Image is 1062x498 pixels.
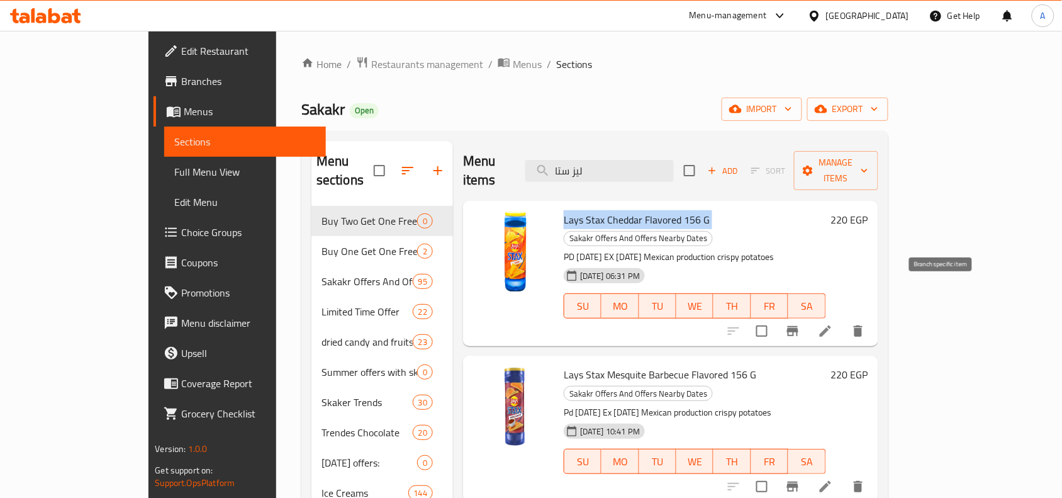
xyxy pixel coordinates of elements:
p: PD [DATE] EX [DATE] Mexican production crispy potatoes [564,249,825,265]
span: Add [706,164,740,178]
a: Promotions [154,278,326,308]
button: FR [751,449,788,474]
span: WE [681,453,708,471]
div: Trendes Chocolate20 [311,417,453,448]
span: MO [606,453,634,471]
a: Edit Restaurant [154,36,326,66]
button: SA [788,293,825,319]
h2: Menu items [463,152,510,190]
span: 95 [413,276,432,288]
span: TH [718,453,746,471]
span: export [817,101,878,117]
a: Grocery Checklist [154,399,326,429]
button: Branch-specific-item [778,316,808,346]
span: Open [350,105,379,116]
div: Sakakr Offers And Offers Nearby Dates95 [311,266,453,297]
div: Buy Two Get One Free0 [311,206,453,236]
span: Coverage Report [181,376,316,391]
span: MO [606,297,634,315]
span: 0 [418,457,432,469]
button: import [722,98,802,121]
button: Add section [423,156,453,186]
span: Menus [513,57,542,72]
input: search [525,160,674,182]
span: 23 [413,336,432,348]
span: Branches [181,74,316,89]
span: SA [793,453,820,471]
li: / [488,57,493,72]
nav: breadcrumb [301,56,888,72]
span: SA [793,297,820,315]
span: 0 [418,366,432,378]
span: Version: [155,441,186,457]
span: SU [569,297,596,315]
div: items [417,213,433,229]
span: Promotions [181,285,316,300]
span: Choice Groups [181,225,316,240]
div: items [417,365,433,380]
span: Limited Time Offer [321,304,413,319]
button: Add [703,161,743,181]
a: Sections [164,127,326,157]
span: 0 [418,215,432,227]
div: Sakakr Offers And Offers Nearby Dates [564,386,713,401]
a: Edit Menu [164,187,326,217]
span: Sakakr Offers And Offers Nearby Dates [564,231,712,246]
a: Edit menu item [818,479,833,494]
span: [DATE] 06:31 PM [575,270,645,282]
div: items [413,425,433,440]
span: Sakakr [301,95,345,123]
span: Menus [184,104,316,119]
div: [DATE] offers:0 [311,448,453,478]
div: items [417,455,433,470]
a: Branches [154,66,326,96]
span: Buy One Get One Free [321,244,417,259]
span: Edit Menu [174,195,316,210]
span: FR [756,453,783,471]
span: Edit Restaurant [181,43,316,59]
button: TH [713,449,751,474]
div: items [413,395,433,410]
button: delete [843,316,873,346]
img: Lays Stax Mesquite Barbecue Flavored 156 G [473,366,554,446]
a: Full Menu View [164,157,326,187]
div: Buy One Get One Free2 [311,236,453,266]
div: Monday offers: [321,455,417,470]
span: 22 [413,306,432,318]
a: Restaurants management [356,56,483,72]
button: TH [713,293,751,319]
span: Coupons [181,255,316,270]
a: Menu disclaimer [154,308,326,338]
span: Buy Two Get One Free [321,213,417,229]
div: Sakakr Offers And Offers Nearby Dates [564,231,713,246]
span: Select all sections [366,157,393,184]
span: dried candy and fruits [321,334,413,349]
span: Sections [556,57,592,72]
span: [DATE] 10:41 PM [575,426,645,438]
span: Summer offers with skakr [321,365,417,380]
span: TU [644,297,671,315]
button: FR [751,293,788,319]
span: Skaker Trends [321,395,413,410]
span: Restaurants management [371,57,483,72]
span: Add item [703,161,743,181]
li: / [547,57,551,72]
span: Full Menu View [174,164,316,179]
span: Sections [174,134,316,149]
a: Coverage Report [154,368,326,399]
span: SU [569,453,596,471]
img: Lays Stax Cheddar Flavored 156 G [473,211,554,291]
span: 30 [413,397,432,409]
span: TH [718,297,746,315]
span: FR [756,297,783,315]
span: 20 [413,427,432,439]
span: import [732,101,792,117]
a: Edit menu item [818,324,833,339]
span: Grocery Checklist [181,406,316,421]
span: Lays Stax Cheddar Flavored 156 G [564,210,710,229]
